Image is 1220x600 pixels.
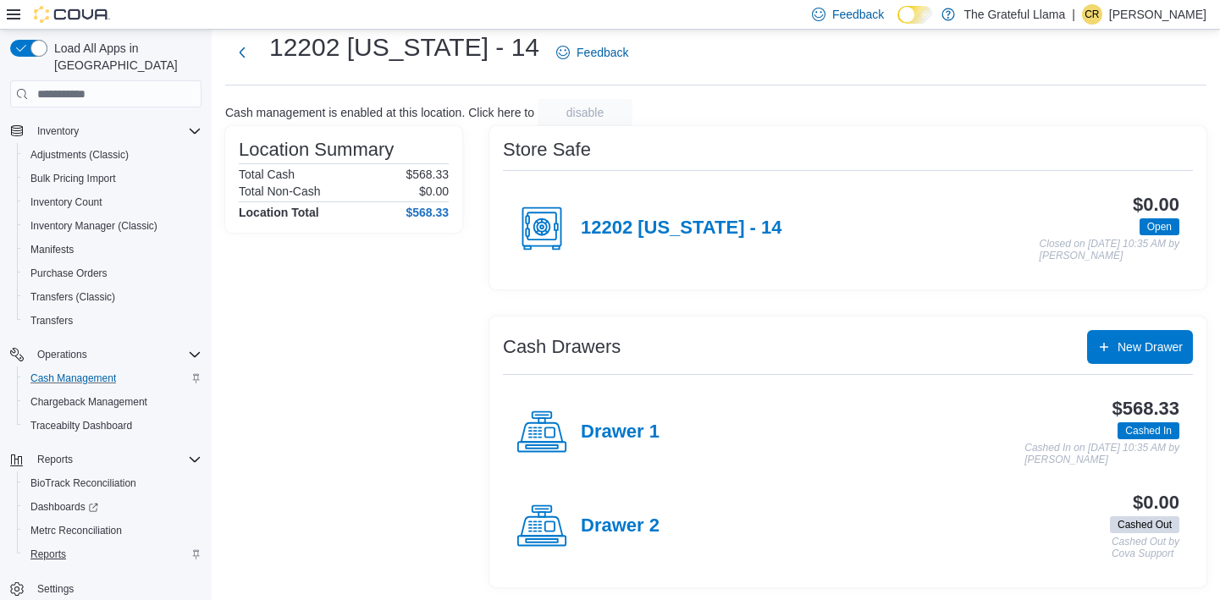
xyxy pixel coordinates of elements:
[24,192,201,212] span: Inventory Count
[1140,218,1179,235] span: Open
[17,167,208,190] button: Bulk Pricing Import
[3,343,208,366] button: Operations
[30,148,129,162] span: Adjustments (Classic)
[1109,4,1206,25] p: [PERSON_NAME]
[30,314,73,328] span: Transfers
[24,416,139,436] a: Traceabilty Dashboard
[30,344,201,365] span: Operations
[503,140,591,160] h3: Store Safe
[1147,219,1172,234] span: Open
[30,476,136,490] span: BioTrack Reconciliation
[17,471,208,495] button: BioTrack Reconciliation
[3,448,208,471] button: Reports
[239,140,394,160] h3: Location Summary
[30,372,116,385] span: Cash Management
[17,261,208,285] button: Purchase Orders
[239,206,319,219] h4: Location Total
[24,287,122,307] a: Transfers (Classic)
[577,44,628,61] span: Feedback
[1024,443,1179,465] p: Cashed In on [DATE] 10:35 AM by [PERSON_NAME]
[24,192,109,212] a: Inventory Count
[30,500,98,514] span: Dashboards
[581,217,781,239] h4: 12202 [US_STATE] - 14
[30,243,74,256] span: Manifests
[17,542,208,566] button: Reports
[30,449,80,470] button: Reports
[24,520,129,541] a: Metrc Reconciliation
[17,390,208,414] button: Chargeback Management
[1087,330,1193,364] button: New Drawer
[269,30,539,64] h1: 12202 [US_STATE] - 14
[1072,4,1075,25] p: |
[1085,4,1099,25] span: CR
[24,311,201,331] span: Transfers
[17,366,208,390] button: Cash Management
[225,36,259,69] button: Next
[1133,493,1179,513] h3: $0.00
[1110,516,1179,533] span: Cashed Out
[24,311,80,331] a: Transfers
[37,453,73,466] span: Reports
[225,106,534,119] p: Cash management is enabled at this location. Click here to
[30,449,201,470] span: Reports
[30,121,201,141] span: Inventory
[24,145,201,165] span: Adjustments (Classic)
[24,239,80,260] a: Manifests
[17,414,208,438] button: Traceabilty Dashboard
[24,473,143,493] a: BioTrack Reconciliation
[17,519,208,542] button: Metrc Reconciliation
[24,368,201,388] span: Cash Management
[1112,399,1179,419] h3: $568.33
[17,143,208,167] button: Adjustments (Classic)
[17,285,208,309] button: Transfers (Classic)
[34,6,110,23] img: Cova
[3,119,208,143] button: Inventory
[24,263,114,283] a: Purchase Orders
[1040,239,1179,261] p: Closed on [DATE] 10:35 AM by [PERSON_NAME]
[24,392,154,412] a: Chargeback Management
[24,473,201,493] span: BioTrack Reconciliation
[419,184,449,198] p: $0.00
[30,579,80,599] a: Settings
[17,214,208,238] button: Inventory Manager (Classic)
[30,524,122,537] span: Metrc Reconciliation
[30,344,94,365] button: Operations
[30,290,115,304] span: Transfers (Classic)
[37,582,74,596] span: Settings
[1118,422,1179,439] span: Cashed In
[30,267,108,280] span: Purchase Orders
[406,168,449,181] p: $568.33
[566,104,604,121] span: disable
[17,238,208,261] button: Manifests
[24,368,123,388] a: Cash Management
[897,24,898,25] span: Dark Mode
[581,515,660,537] h4: Drawer 2
[37,124,79,138] span: Inventory
[17,495,208,519] a: Dashboards
[406,206,449,219] h4: $568.33
[24,168,201,189] span: Bulk Pricing Import
[24,168,123,189] a: Bulk Pricing Import
[1133,195,1179,215] h3: $0.00
[24,263,201,283] span: Purchase Orders
[239,168,295,181] h6: Total Cash
[37,348,87,361] span: Operations
[24,544,73,564] a: Reports
[24,392,201,412] span: Chargeback Management
[17,190,208,214] button: Inventory Count
[30,121,86,141] button: Inventory
[897,6,933,24] input: Dark Mode
[30,219,157,233] span: Inventory Manager (Classic)
[1112,537,1179,559] p: Cashed Out by Cova Support
[239,184,321,198] h6: Total Non-Cash
[17,309,208,333] button: Transfers
[503,337,621,357] h3: Cash Drawers
[47,40,201,74] span: Load All Apps in [GEOGRAPHIC_DATA]
[24,544,201,564] span: Reports
[30,172,116,185] span: Bulk Pricing Import
[1118,517,1172,532] span: Cashed Out
[963,4,1065,25] p: The Grateful Llama
[30,548,66,561] span: Reports
[24,239,201,260] span: Manifests
[1082,4,1102,25] div: Chandler Radzka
